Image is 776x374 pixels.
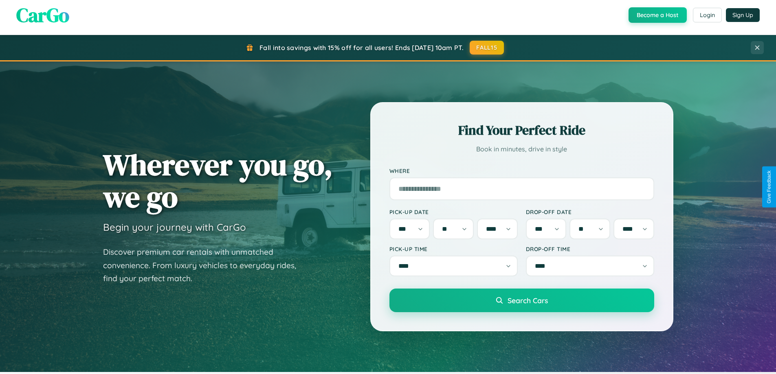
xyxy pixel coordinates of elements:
label: Drop-off Time [526,245,654,252]
h1: Wherever you go, we go [103,149,333,213]
span: Fall into savings with 15% off for all users! Ends [DATE] 10am PT. [259,44,464,52]
label: Pick-up Time [389,245,518,252]
h2: Find Your Perfect Ride [389,121,654,139]
p: Book in minutes, drive in style [389,143,654,155]
button: Sign Up [726,8,760,22]
p: Discover premium car rentals with unmatched convenience. From luxury vehicles to everyday rides, ... [103,245,307,285]
span: CarGo [16,2,69,28]
h3: Begin your journey with CarGo [103,221,246,233]
button: Become a Host [629,7,687,23]
button: Login [693,8,722,22]
button: Search Cars [389,289,654,312]
label: Where [389,167,654,174]
button: FALL15 [470,41,504,55]
span: Search Cars [508,296,548,305]
label: Drop-off Date [526,208,654,215]
label: Pick-up Date [389,208,518,215]
div: Give Feedback [766,171,772,203]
